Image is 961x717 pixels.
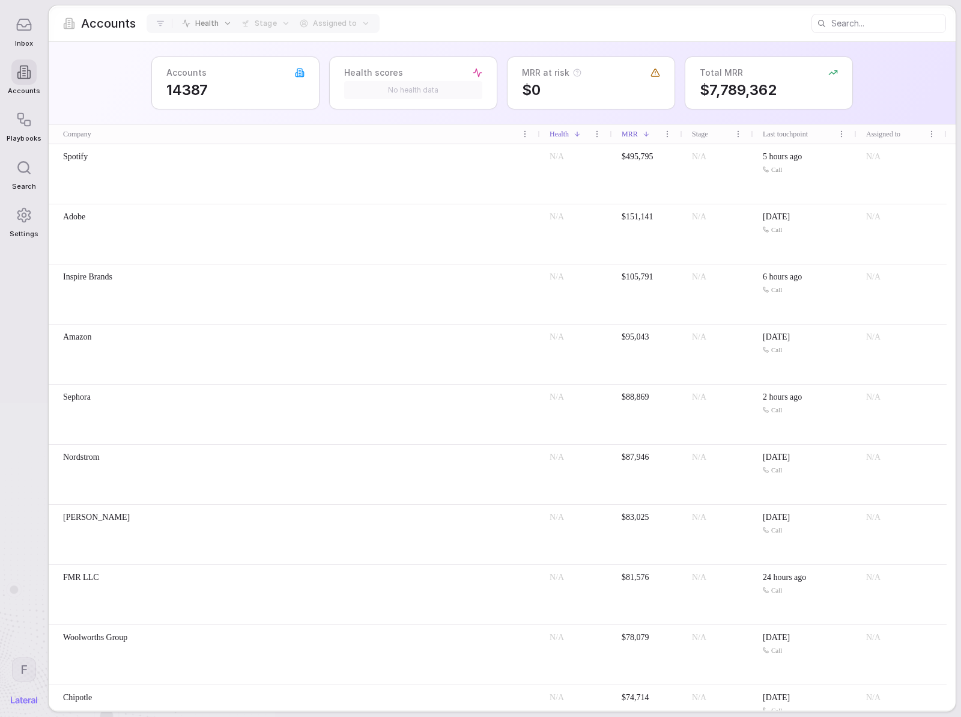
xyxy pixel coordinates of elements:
[763,129,808,139] span: Last touchpoint
[692,332,706,341] span: N/A
[771,526,782,534] span: Call
[771,646,782,654] span: Call
[622,693,649,702] span: $74,714
[763,151,802,163] span: 5 hours ago
[763,271,802,283] span: 6 hours ago
[771,346,782,354] span: Call
[7,135,41,142] span: Playbooks
[63,632,127,644] span: Woolworths Group
[313,19,357,28] span: Assigned to
[7,6,41,53] a: Inbox
[388,85,438,95] span: No health data
[771,586,782,594] span: Call
[700,81,838,99] span: $7,789,362
[550,513,564,522] span: N/A
[763,511,790,523] span: [DATE]
[12,183,36,191] span: Search
[763,632,790,644] span: [DATE]
[550,272,564,281] span: N/A
[622,513,649,522] span: $83,025
[622,573,649,582] span: $81,576
[63,692,92,704] span: Chipotle
[10,230,38,238] span: Settings
[195,19,219,28] span: Health
[255,19,276,28] span: Stage
[866,573,881,582] span: N/A
[7,101,41,148] a: Playbooks
[622,272,653,281] span: $105,791
[763,572,806,584] span: 24 hours ago
[692,272,706,281] span: N/A
[622,152,653,161] span: $495,795
[771,225,782,234] span: Call
[771,165,782,174] span: Call
[63,129,91,139] span: Company
[63,331,91,343] span: Amazon
[63,211,85,223] span: Adobe
[692,633,706,642] span: N/A
[15,40,33,47] span: Inbox
[692,513,706,522] span: N/A
[763,331,790,343] span: [DATE]
[7,197,41,244] a: Settings
[763,211,790,223] span: [DATE]
[63,271,112,283] span: Inspire Brands
[866,152,881,161] span: N/A
[866,212,881,221] span: N/A
[550,453,564,462] span: N/A
[692,152,706,161] span: N/A
[831,15,945,32] input: Search...
[763,391,802,403] span: 2 hours ago
[622,332,649,341] span: $95,043
[550,212,564,221] span: N/A
[771,706,782,715] span: Call
[7,53,41,101] a: Accounts
[866,513,881,522] span: N/A
[63,451,100,463] span: Nordstrom
[866,693,881,702] span: N/A
[550,392,564,401] span: N/A
[692,129,708,139] span: Stage
[622,212,653,221] span: $151,141
[166,67,207,79] span: Accounts
[550,693,564,702] span: N/A
[692,573,706,582] span: N/A
[550,573,564,582] span: N/A
[866,392,881,401] span: N/A
[622,129,638,139] span: MRR
[550,152,564,161] span: N/A
[866,129,900,139] span: Assigned to
[622,453,649,462] span: $87,946
[166,81,305,99] span: 14387
[866,272,881,281] span: N/A
[63,391,91,403] span: Sephora
[692,212,706,221] span: N/A
[692,392,706,401] span: N/A
[866,332,881,341] span: N/A
[11,697,37,704] img: Lateral
[622,392,649,401] span: $88,869
[522,81,660,99] span: $0
[63,151,88,163] span: Spotify
[8,87,40,95] span: Accounts
[550,633,564,642] span: N/A
[866,633,881,642] span: N/A
[763,692,790,704] span: [DATE]
[344,67,403,79] span: Health scores
[866,453,881,462] span: N/A
[771,466,782,474] span: Call
[20,662,28,677] span: F
[63,511,130,523] span: [PERSON_NAME]
[63,572,99,584] span: FMR LLC
[522,67,581,79] div: MRR at risk
[622,633,649,642] span: $78,079
[550,332,564,341] span: N/A
[763,451,790,463] span: [DATE]
[550,129,569,139] span: Health
[81,15,136,32] span: Accounts
[692,453,706,462] span: N/A
[692,693,706,702] span: N/A
[700,67,743,79] span: Total MRR
[771,406,782,414] span: Call
[771,285,782,294] span: Call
